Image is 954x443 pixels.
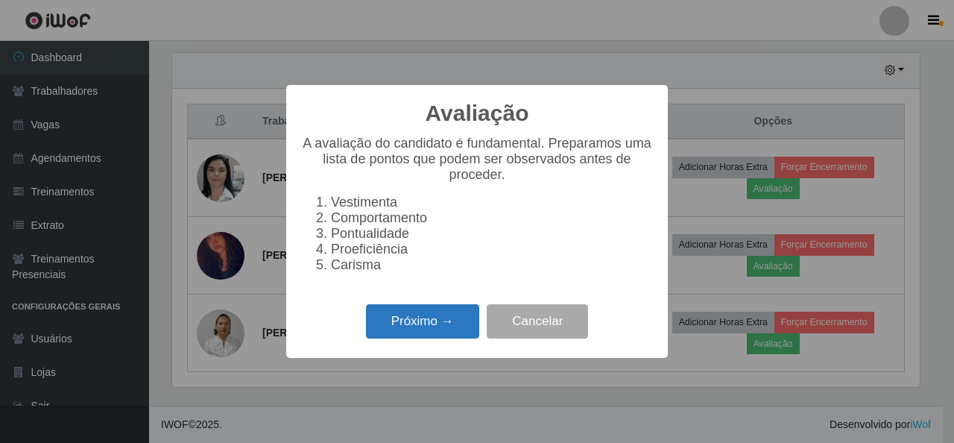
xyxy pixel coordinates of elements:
button: Próximo → [366,304,479,339]
li: Comportamento [331,210,653,226]
li: Vestimenta [331,195,653,210]
li: Pontualidade [331,226,653,242]
h2: Avaliação [426,100,529,127]
p: A avaliação do candidato é fundamental. Preparamos uma lista de pontos que podem ser observados a... [301,136,653,183]
li: Carisma [331,257,653,273]
li: Proeficiência [331,242,653,257]
button: Cancelar [487,304,588,339]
